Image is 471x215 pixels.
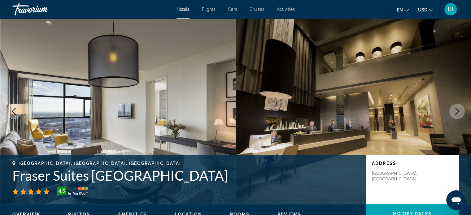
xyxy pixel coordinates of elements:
a: Flights [202,7,216,12]
a: Hotels [177,7,190,12]
a: Cruises [250,7,264,12]
span: USD [418,7,427,12]
span: en [397,7,403,12]
button: Next image [449,104,465,119]
p: [GEOGRAPHIC_DATA], [GEOGRAPHIC_DATA] [372,170,421,182]
button: Previous image [6,104,22,119]
img: TrustYou guest rating badge [57,187,88,196]
a: Activities [277,7,295,12]
span: [GEOGRAPHIC_DATA], [GEOGRAPHIC_DATA], [GEOGRAPHIC_DATA] [19,161,181,166]
iframe: Button to launch messaging window [446,190,466,210]
div: 4.5 [55,187,68,195]
button: User Menu [443,3,459,16]
button: Change currency [418,5,433,14]
a: Cars [228,7,237,12]
h1: Fraser Suites [GEOGRAPHIC_DATA] [12,167,360,183]
p: Address [372,161,452,166]
span: IH [448,6,453,12]
a: Travorium [12,1,74,17]
button: Change language [397,5,409,14]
